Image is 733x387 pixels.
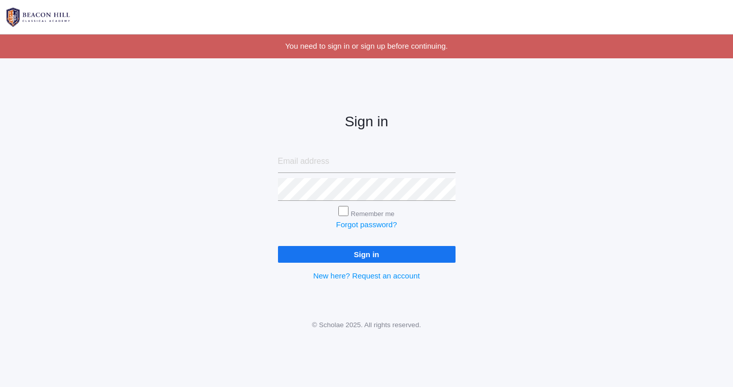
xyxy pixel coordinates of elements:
[351,210,395,218] label: Remember me
[278,114,456,130] h2: Sign in
[336,220,397,229] a: Forgot password?
[313,271,420,280] a: New here? Request an account
[278,246,456,263] input: Sign in
[278,150,456,173] input: Email address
